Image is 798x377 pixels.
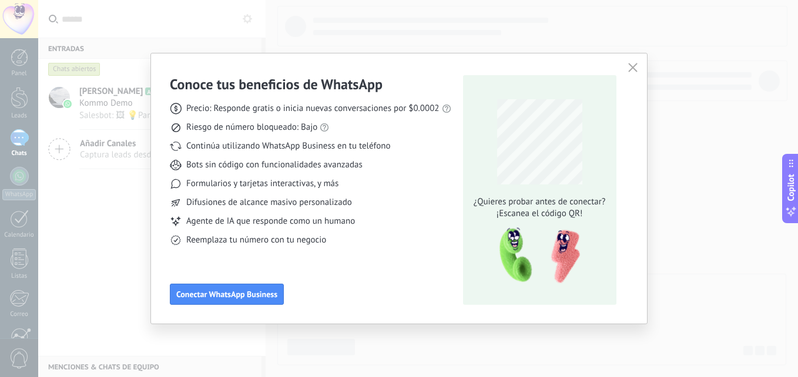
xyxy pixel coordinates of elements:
[176,290,277,298] span: Conectar WhatsApp Business
[186,103,440,115] span: Precio: Responde gratis o inicia nuevas conversaciones por $0.0002
[186,159,363,171] span: Bots sin código con funcionalidades avanzadas
[186,234,326,246] span: Reemplaza tu número con tu negocio
[186,216,355,227] span: Agente de IA que responde como un humano
[489,224,582,287] img: qr-pic-1x.png
[470,208,609,220] span: ¡Escanea el código QR!
[186,122,317,133] span: Riesgo de número bloqueado: Bajo
[170,284,284,305] button: Conectar WhatsApp Business
[186,197,352,208] span: Difusiones de alcance masivo personalizado
[785,174,797,201] span: Copilot
[186,140,390,152] span: Continúa utilizando WhatsApp Business en tu teléfono
[170,75,383,93] h3: Conoce tus beneficios de WhatsApp
[186,178,338,190] span: Formularios y tarjetas interactivas, y más
[470,196,609,208] span: ¿Quieres probar antes de conectar?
